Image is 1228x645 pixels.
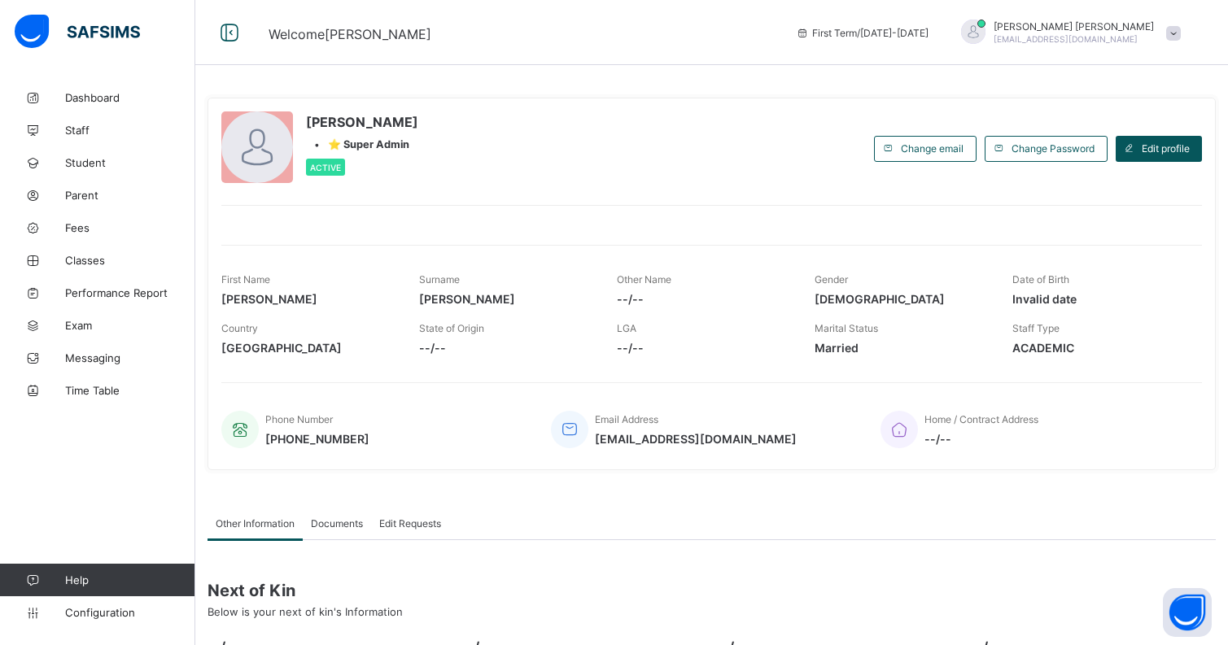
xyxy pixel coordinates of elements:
span: [EMAIL_ADDRESS][DOMAIN_NAME] [994,34,1138,44]
span: Email Address [595,413,658,425]
span: Marital Status [815,322,878,334]
span: First Name [221,273,270,285]
span: --/-- [617,341,790,355]
span: State of Origin [419,322,484,334]
span: Classes [65,254,195,267]
span: [EMAIL_ADDRESS][DOMAIN_NAME] [595,432,797,446]
span: Next of Kin [208,581,1216,600]
span: Edit Requests [379,517,441,530]
span: ACADEMIC [1012,341,1186,355]
button: Open asap [1163,588,1212,637]
img: safsims [15,15,140,49]
span: Other Information [216,517,295,530]
span: ⭐ Super Admin [328,138,409,150]
span: Parent [65,189,195,202]
span: Phone Number [265,413,333,425]
span: Home / Contract Address [924,413,1038,425]
span: Configuration [65,606,194,619]
span: --/-- [617,292,790,306]
span: [PERSON_NAME] [419,292,592,306]
span: --/-- [419,341,592,355]
span: Active [310,163,341,172]
span: [DEMOGRAPHIC_DATA] [815,292,988,306]
span: Help [65,573,194,586]
span: Student [65,156,195,169]
span: Welcome [PERSON_NAME] [269,26,431,42]
span: LGA [617,322,636,334]
span: [GEOGRAPHIC_DATA] [221,341,395,355]
span: Married [815,341,988,355]
span: Date of Birth [1012,273,1069,285]
span: Change email [901,142,964,155]
span: Dashboard [65,91,195,104]
span: Country [221,322,258,334]
span: Surname [419,273,460,285]
span: Gender [815,273,848,285]
span: Edit profile [1142,142,1190,155]
div: • [306,138,418,150]
span: Staff Type [1012,322,1060,334]
span: [PERSON_NAME] [221,292,395,306]
span: Exam [65,319,195,332]
span: Time Table [65,384,195,397]
span: Documents [311,517,363,530]
span: [PERSON_NAME] [PERSON_NAME] [994,20,1154,33]
span: Other Name [617,273,671,285]
span: Messaging [65,351,195,364]
span: Performance Report [65,286,195,299]
span: Invalid date [1012,292,1186,306]
span: --/-- [924,432,1038,446]
div: TyronTyron [945,20,1189,46]
span: Staff [65,124,195,137]
span: [PHONE_NUMBER] [265,432,369,446]
span: session/term information [796,27,929,39]
span: Below is your next of kin's Information [208,605,403,618]
span: [PERSON_NAME] [306,114,418,130]
span: Change Password [1012,142,1095,155]
span: Fees [65,221,195,234]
